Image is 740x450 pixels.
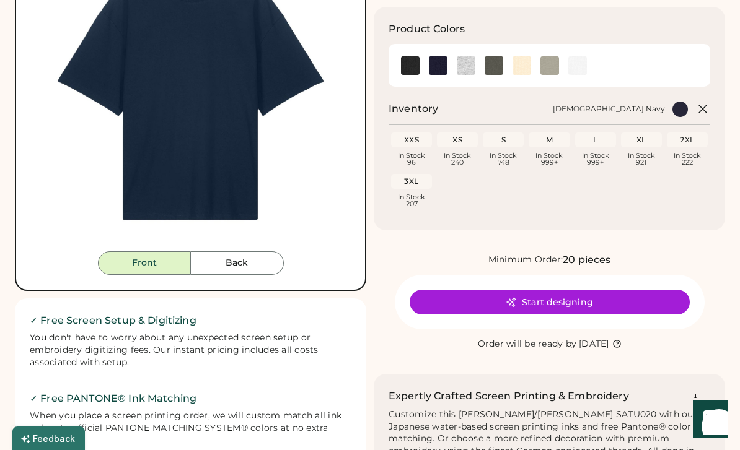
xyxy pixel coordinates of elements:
h2: Inventory [389,102,438,116]
h3: Product Colors [389,22,465,37]
div: When you place a screen printing order, we will custom match all ink colors to official PANTONE M... [30,410,351,447]
div: Order will be ready by [478,338,577,350]
div: XS [439,135,475,145]
div: Khaki Green [485,56,503,75]
div: In Stock 207 [394,194,429,207]
h2: ✓ Free PANTONE® Ink Matching [30,391,351,406]
div: Minimum Order: [488,254,563,266]
div: In Stock 999+ [578,152,614,166]
div: 20 pieces [563,253,610,267]
img: Khaki Green Swatch Image [485,56,503,75]
img: French Navy Swatch Image [429,56,447,75]
img: Stone Swatch Image [540,56,559,75]
div: [DEMOGRAPHIC_DATA] Navy [553,104,665,114]
img: Heather Grey Swatch Image [457,56,475,75]
div: You don't have to worry about any unexpected screen setup or embroidery digitizing fees. Our inst... [30,332,351,369]
div: Black [401,56,420,75]
div: In Stock 222 [669,152,705,166]
button: Back [191,251,284,275]
div: In Stock 999+ [531,152,567,166]
img: Natural Raw Swatch Image [513,56,531,75]
div: In Stock 96 [394,152,429,166]
div: In Stock 748 [485,152,521,166]
div: In Stock 240 [439,152,475,166]
div: L [578,135,614,145]
h2: Expertly Crafted Screen Printing & Embroidery [389,389,629,404]
div: Natural Raw [513,56,531,75]
button: Start designing [410,290,690,314]
div: Heather Grey [457,56,475,75]
div: 2XL [669,135,705,145]
div: S [485,135,521,145]
div: 3XL [394,176,429,186]
h2: ✓ Free Screen Setup & Digitizing [30,313,351,328]
div: In Stock 921 [623,152,659,166]
div: French Navy [429,56,447,75]
iframe: Front Chat [681,394,734,448]
button: Front [98,251,191,275]
div: Stone [540,56,559,75]
div: [DATE] [579,338,609,350]
div: XXS [394,135,429,145]
div: White [568,56,587,75]
div: M [531,135,567,145]
img: White Swatch Image [568,56,587,75]
div: XL [623,135,659,145]
img: Black Swatch Image [401,56,420,75]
